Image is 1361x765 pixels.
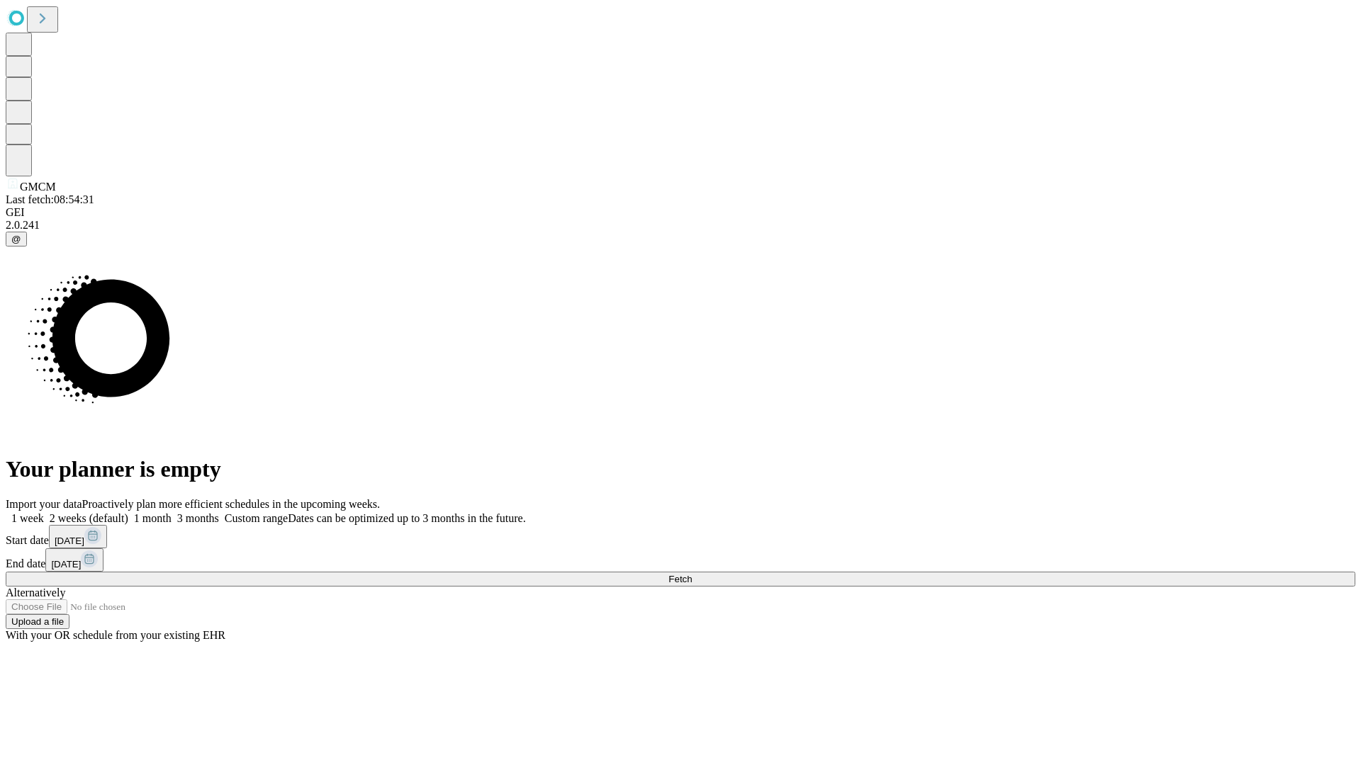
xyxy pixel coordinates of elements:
[6,456,1355,482] h1: Your planner is empty
[45,548,103,572] button: [DATE]
[11,512,44,524] span: 1 week
[51,559,81,569] span: [DATE]
[6,232,27,246] button: @
[49,525,107,548] button: [DATE]
[177,512,219,524] span: 3 months
[288,512,525,524] span: Dates can be optimized up to 3 months in the future.
[225,512,288,524] span: Custom range
[6,525,1355,548] div: Start date
[82,498,380,510] span: Proactively plan more efficient schedules in the upcoming weeks.
[6,219,1355,232] div: 2.0.241
[11,234,21,244] span: @
[20,181,56,193] span: GMCM
[6,572,1355,586] button: Fetch
[6,193,94,205] span: Last fetch: 08:54:31
[668,574,692,584] span: Fetch
[6,498,82,510] span: Import your data
[55,535,84,546] span: [DATE]
[6,548,1355,572] div: End date
[50,512,128,524] span: 2 weeks (default)
[6,206,1355,219] div: GEI
[134,512,172,524] span: 1 month
[6,614,69,629] button: Upload a file
[6,586,65,599] span: Alternatively
[6,629,225,641] span: With your OR schedule from your existing EHR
